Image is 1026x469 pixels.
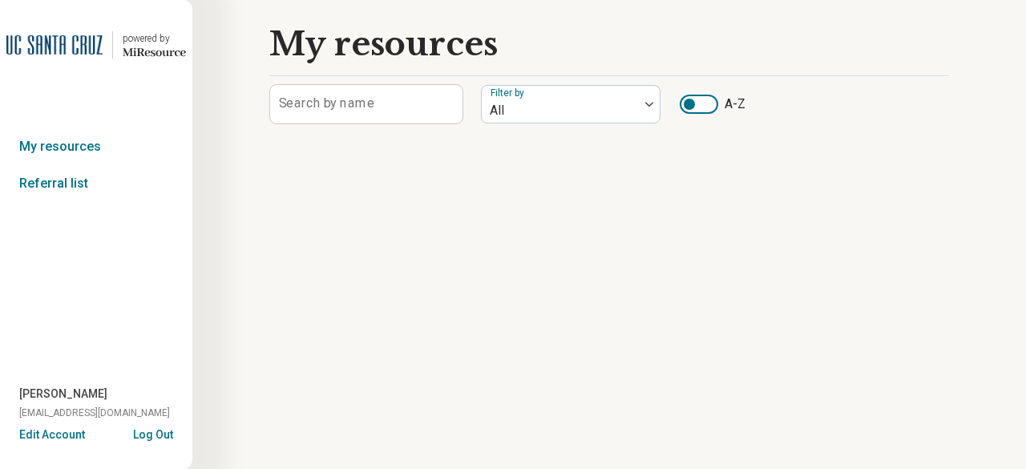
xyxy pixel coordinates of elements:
div: powered by [123,31,186,46]
img: University of California at Santa Cruz [6,26,103,64]
label: Filter by [491,87,527,99]
label: Search by name [279,97,374,110]
span: [PERSON_NAME] [19,386,107,402]
a: University of California at Santa Cruzpowered by [6,26,186,64]
span: [EMAIL_ADDRESS][DOMAIN_NAME] [19,406,170,420]
button: Edit Account [19,427,85,443]
label: A-Z [680,95,745,114]
h1: My resources [269,26,498,63]
button: Log Out [133,427,173,439]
